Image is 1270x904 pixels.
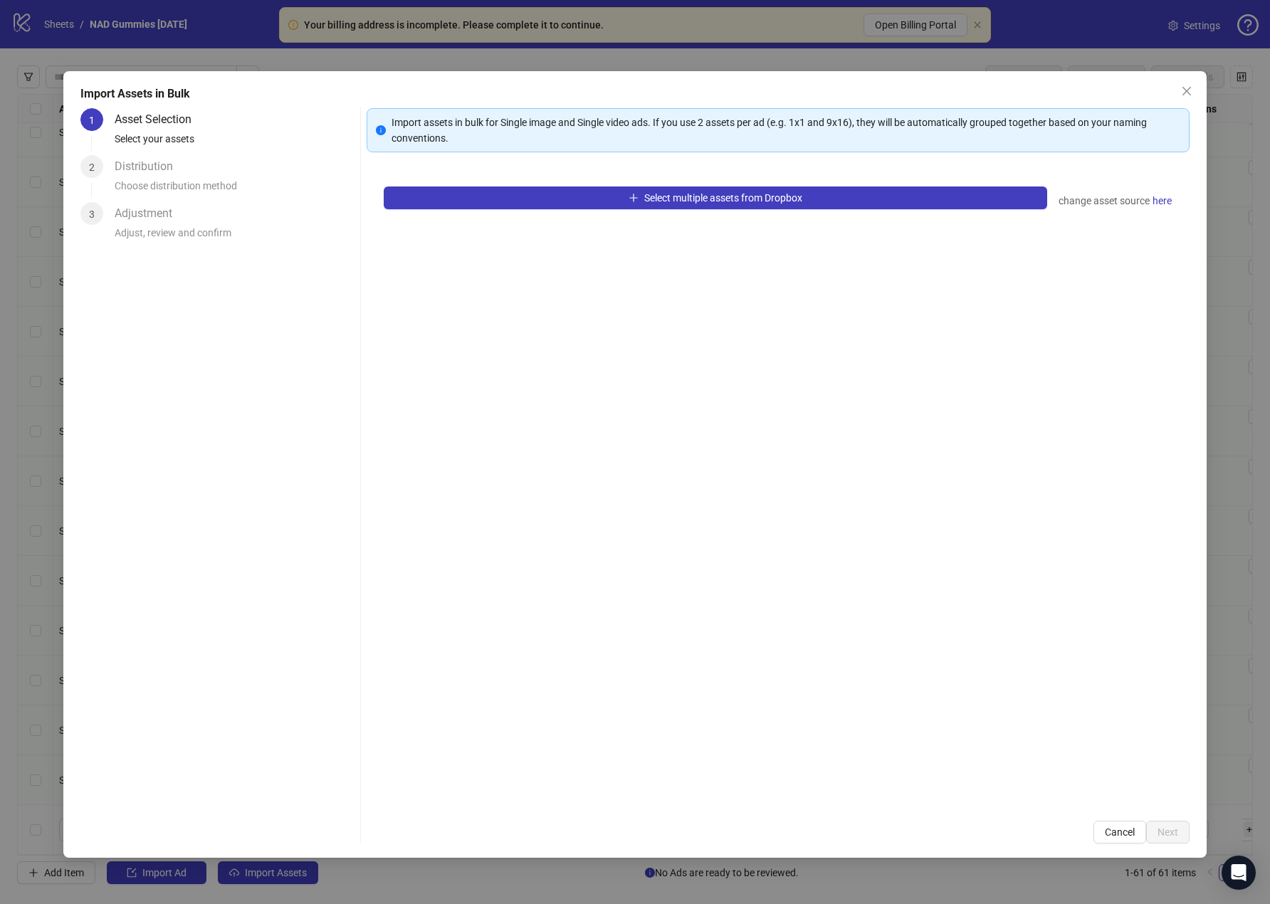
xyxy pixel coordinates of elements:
div: Distribution [115,155,184,178]
span: Cancel [1105,826,1135,838]
button: Next [1146,821,1190,843]
div: change asset source [1059,192,1172,209]
span: 1 [89,115,95,126]
span: info-circle [376,125,386,135]
div: Import Assets in Bulk [80,85,1190,103]
div: Select your assets [115,131,355,155]
span: 2 [89,162,95,173]
div: Open Intercom Messenger [1222,856,1256,890]
div: Adjustment [115,202,184,225]
button: Select multiple assets from Dropbox [384,186,1046,209]
div: Asset Selection [115,108,203,131]
button: Cancel [1093,821,1146,843]
span: plus [629,193,639,203]
div: Import assets in bulk for Single image and Single video ads. If you use 2 assets per ad (e.g. 1x1... [392,115,1180,146]
button: Close [1175,80,1198,103]
span: 3 [89,209,95,220]
div: Choose distribution method [115,178,355,202]
span: Select multiple assets from Dropbox [644,192,802,204]
a: here [1152,192,1172,209]
span: here [1153,193,1172,209]
div: Adjust, review and confirm [115,225,355,249]
span: close [1181,85,1192,97]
